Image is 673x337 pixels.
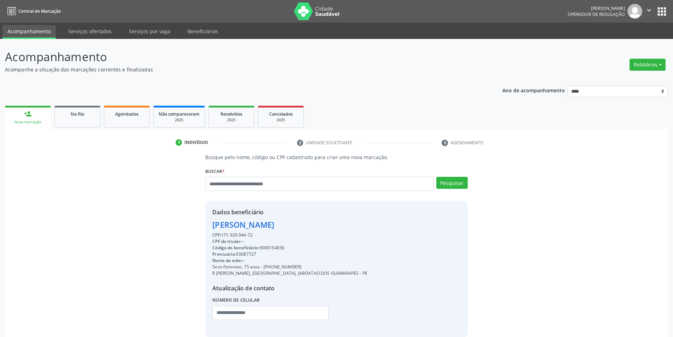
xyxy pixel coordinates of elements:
[124,25,175,37] a: Serviços por vaga
[212,284,367,292] div: Atualização de contato
[212,208,367,216] div: Dados beneficiário
[220,111,242,117] span: Resolvidos
[2,25,56,39] a: Acompanhamento
[18,8,61,14] span: Central de Marcação
[212,264,367,270] div: Sexo Feminino, 75 anos - [PHONE_NUMBER]
[656,5,668,18] button: apps
[269,111,293,117] span: Cancelados
[205,166,225,177] label: Buscar
[502,86,565,94] p: Ano de acompanhamento
[5,66,469,73] p: Acompanhe a situação das marcações correntes e finalizadas
[205,153,467,161] p: Busque pelo nome, código ou CPF cadastrado para criar uma nova marcação.
[159,117,200,123] div: 2025
[212,251,236,257] span: Prontuário:
[115,111,138,117] span: Agendados
[627,4,642,19] img: img
[212,238,241,244] span: CPF do titular:
[212,257,242,263] span: Nome da mãe:
[568,5,625,11] div: [PERSON_NAME]
[24,110,32,118] div: person_add
[5,48,469,66] p: Acompanhamento
[184,139,208,146] div: Indivíduo
[263,117,299,123] div: 2025
[642,4,656,19] button: 
[183,25,223,37] a: Beneficiários
[71,111,84,117] span: Na fila
[212,245,259,251] span: Código do beneficiário:
[176,139,182,146] div: 1
[212,232,221,238] span: CPF:
[212,219,367,231] div: [PERSON_NAME]
[212,257,367,264] div: --
[212,245,367,251] div: 9000154656
[159,111,200,117] span: Não compareceram
[645,6,653,14] i: 
[630,59,666,71] button: Relatórios
[212,232,367,238] div: 171.929.944-72
[212,251,367,257] div: 03087727
[568,11,625,17] span: Operador de regulação
[212,295,260,306] label: Número de celular
[214,117,249,123] div: 2025
[63,25,117,37] a: Serviços ofertados
[10,120,46,125] div: Nova marcação
[212,270,367,277] div: R [PERSON_NAME], [GEOGRAPHIC_DATA], JABOATAO DOS GUARARAPES - PE
[436,177,468,189] button: Pesquisar
[5,5,61,17] a: Central de Marcação
[212,238,367,245] div: --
